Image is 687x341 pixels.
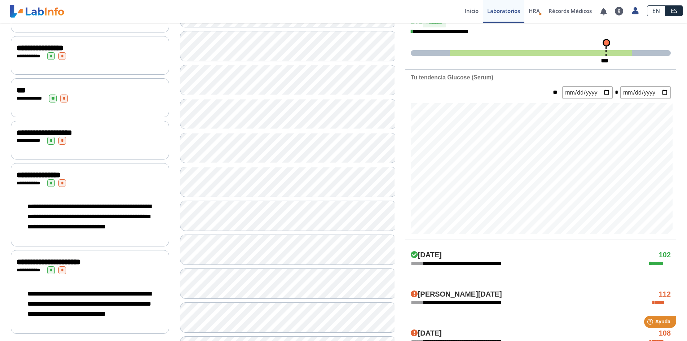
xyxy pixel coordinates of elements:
[623,313,679,333] iframe: Help widget launcher
[411,329,442,338] h4: [DATE]
[411,251,442,259] h4: [DATE]
[411,74,493,80] b: Tu tendencia Glucose (Serum)
[647,5,665,16] a: EN
[562,86,613,99] input: mm/dd/yyyy
[659,290,671,299] h4: 112
[620,86,671,99] input: mm/dd/yyyy
[659,251,671,259] h4: 102
[665,5,683,16] a: ES
[659,329,671,338] h4: 108
[411,290,502,299] h4: [PERSON_NAME][DATE]
[529,7,540,14] span: HRA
